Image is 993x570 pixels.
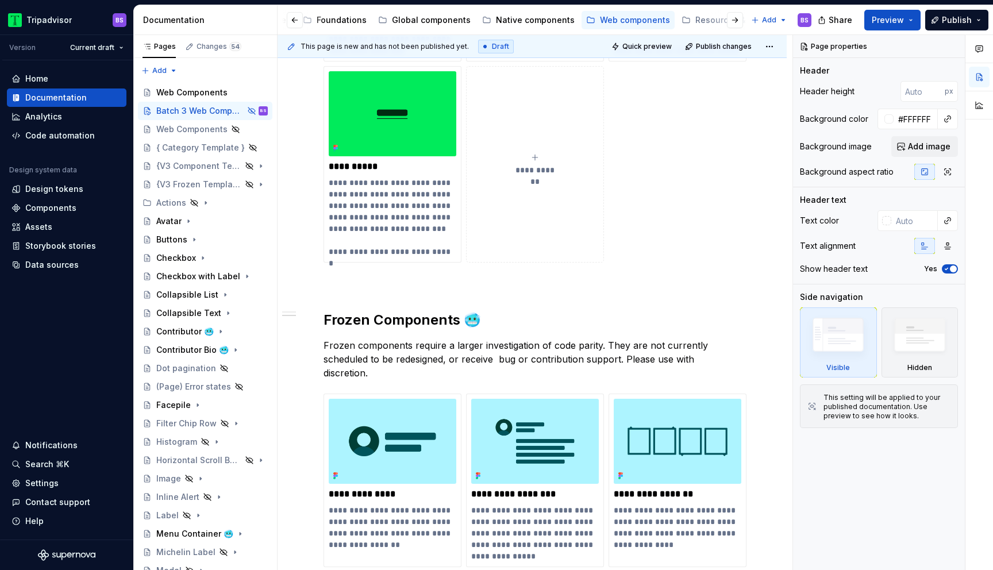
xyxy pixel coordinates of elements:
button: Quick preview [608,38,677,55]
img: 0ed0e8b8-9446-497d-bad0-376821b19aa5.png [8,13,22,27]
button: Share [812,10,860,30]
div: Hidden [882,307,959,378]
button: Publish [925,10,988,30]
span: Quick preview [622,42,672,51]
div: Horizontal Scroll Bar Button [156,455,241,466]
div: Changes [197,42,241,51]
div: Show header text [800,263,868,275]
div: Documentation [143,14,272,26]
a: Dot pagination [138,359,272,378]
a: Filter Chip Row [138,414,272,433]
div: Documentation [25,92,87,103]
div: Buttons [156,234,187,245]
a: Histogram [138,433,272,451]
a: Data sources [7,256,126,274]
img: 5de3e008-a292-43b4-8bde-4799a9544dac.png [471,399,599,484]
a: Checkbox with Label [138,267,272,286]
button: Help [7,512,126,530]
div: Label [156,510,179,521]
button: Publish changes [682,38,757,55]
a: Analytics [7,107,126,126]
button: Contact support [7,493,126,511]
div: Avatar [156,215,182,227]
a: Label [138,506,272,525]
button: Preview [864,10,921,30]
div: { Category Template } [156,142,245,153]
a: Resources & tools [677,11,786,29]
a: {V3 Component Template} [138,157,272,175]
div: Michelin Label [156,546,215,558]
div: {V3 Component Template} [156,160,241,172]
a: Michelin Label [138,543,272,561]
a: Documentation [7,88,126,107]
a: Foundations [298,11,371,29]
a: Assets [7,218,126,236]
p: px [945,87,953,96]
a: Web Components [138,120,272,138]
input: Auto [900,81,945,102]
div: Contributor 🥶 [156,326,214,337]
div: Home [25,73,48,84]
a: Components [7,199,126,217]
div: Foundations [317,14,367,26]
div: Background color [800,113,868,125]
span: Publish changes [696,42,752,51]
div: Data sources [25,259,79,271]
span: Add image [908,141,950,152]
div: Histogram [156,436,197,448]
a: { Category Template } [138,138,272,157]
a: Horizontal Scroll Bar Button [138,451,272,469]
div: (Page) Error states [156,381,231,392]
span: Current draft [70,43,114,52]
button: Search ⌘K [7,455,126,473]
div: Hidden [907,363,932,372]
div: Menu Container 🥶 [156,528,233,540]
div: Contact support [25,496,90,508]
input: Auto [894,109,938,129]
div: BS [800,16,809,25]
div: Assets [25,221,52,233]
svg: Supernova Logo [38,549,95,561]
a: Image [138,469,272,488]
div: Storybook stories [25,240,96,252]
a: Inline Alert [138,488,272,506]
div: Notifications [25,440,78,451]
a: Facepile [138,396,272,414]
div: Side navigation [800,291,863,303]
a: Web components [582,11,675,29]
div: Background image [800,141,872,152]
span: Add [152,66,167,75]
img: d99c49ca-9721-478e-9b0f-ee1bed24a67a.png [329,71,456,156]
a: Collapsible List [138,286,272,304]
div: Design system data [9,165,77,175]
div: Text alignment [800,240,856,252]
div: Header text [800,194,846,206]
img: f254dc45-55c3-4834-a855-9a35dda4147d.png [329,399,456,484]
div: Resources & tools [695,14,768,26]
div: Actions [156,197,186,209]
input: Auto [891,210,938,231]
a: Contributor Bio 🥶 [138,341,272,359]
div: {V3 Frozen Template} [156,179,241,190]
div: Contributor Bio 🥶 [156,344,229,356]
a: Code automation [7,126,126,145]
button: Add [748,12,791,28]
a: Global components [374,11,475,29]
div: Help [25,515,44,527]
p: Frozen components require a larger investigation of code parity. They are not currently scheduled... [324,338,741,380]
a: Avatar [138,212,272,230]
div: BS [260,105,267,117]
div: Header height [800,86,855,97]
div: Background aspect ratio [800,166,894,178]
div: Global components [392,14,471,26]
a: Contributor 🥶 [138,322,272,341]
div: Web components [600,14,670,26]
button: Add [138,63,181,79]
div: Actions [138,194,272,212]
a: Batch 3 Web ComponentsBS [138,102,272,120]
div: Inline Alert [156,491,199,503]
a: Native components [478,11,579,29]
div: Batch 3 Web Components [156,105,244,117]
button: TripadvisorBS [2,7,131,32]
